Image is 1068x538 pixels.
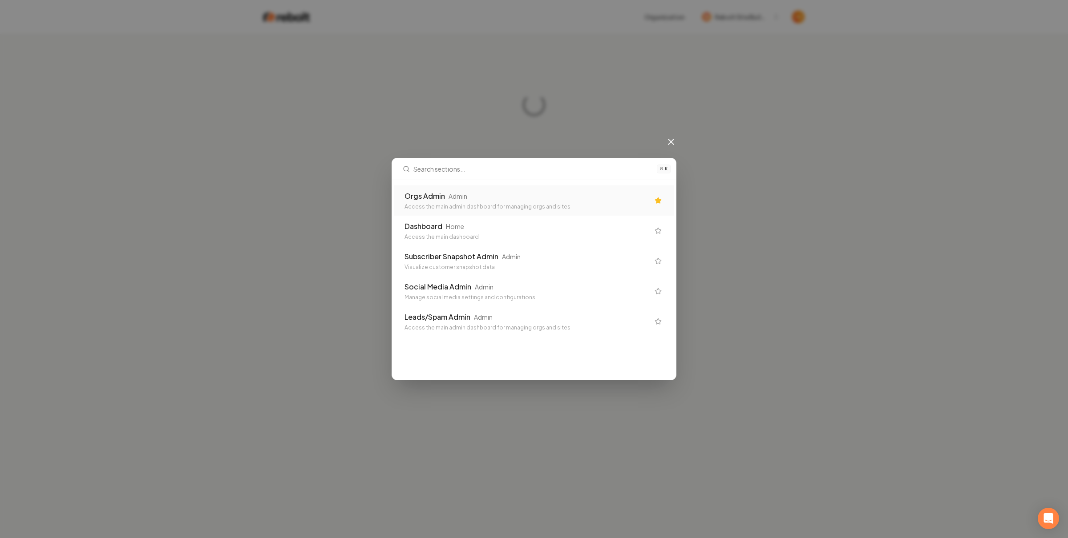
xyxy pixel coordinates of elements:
[405,203,649,210] div: Access the main admin dashboard for managing orgs and sites
[392,180,676,342] div: Search sections...
[405,251,498,262] div: Subscriber Snapshot Admin
[1038,508,1059,529] div: Open Intercom Messenger
[446,222,464,231] div: Home
[405,281,471,292] div: Social Media Admin
[405,294,649,301] div: Manage social media settings and configurations
[405,324,649,331] div: Access the main admin dashboard for managing orgs and sites
[475,282,494,291] div: Admin
[405,264,649,271] div: Visualize customer snapshot data
[405,233,649,241] div: Access the main dashboard
[502,252,521,261] div: Admin
[405,312,470,322] div: Leads/Spam Admin
[413,158,651,180] input: Search sections...
[474,313,493,321] div: Admin
[449,192,467,201] div: Admin
[405,221,442,232] div: Dashboard
[405,191,445,201] div: Orgs Admin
